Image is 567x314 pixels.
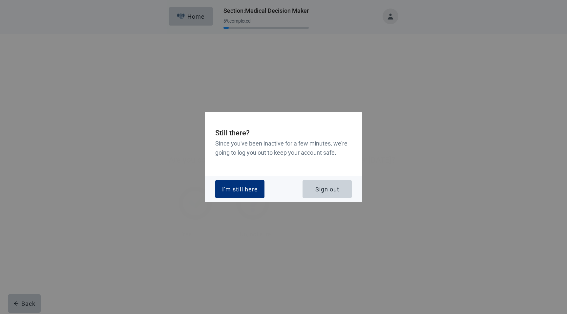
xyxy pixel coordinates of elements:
[222,186,258,192] div: I'm still here
[215,180,264,198] button: I'm still here
[215,128,352,139] h2: Still there?
[215,139,352,158] h3: Since you've been inactive for a few minutes, we're going to log you out to keep your account safe.
[315,186,339,192] div: Sign out
[303,180,352,198] button: Sign out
